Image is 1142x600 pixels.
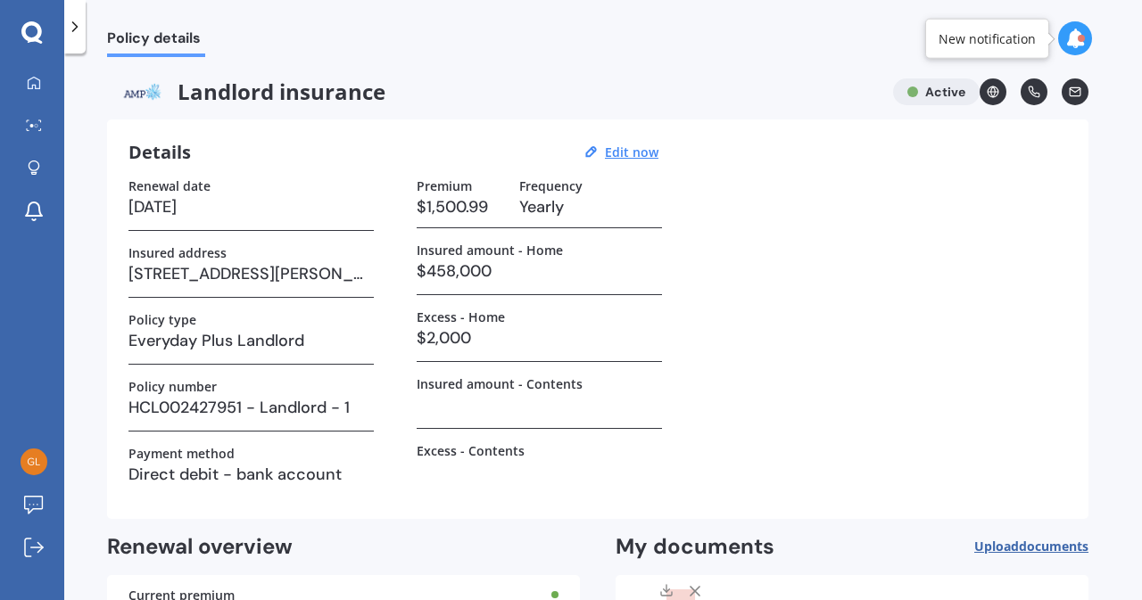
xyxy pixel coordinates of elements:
[417,193,505,220] h3: $1,500.99
[417,376,583,391] label: Insured amount - Contents
[417,309,505,325] label: Excess - Home
[417,242,563,258] label: Insured amount - Home
[128,245,227,260] label: Insured address
[107,78,178,105] img: AMP.webp
[417,258,662,284] h3: $458,000
[417,443,525,458] label: Excess - Contents
[107,29,205,53] span: Policy details
[128,327,374,354] h3: Everyday Plus Landlord
[519,193,662,220] h3: Yearly
[128,461,374,488] h3: Direct debit - bank account
[128,260,374,287] h3: [STREET_ADDRESS][PERSON_NAME]
[128,312,196,327] label: Policy type
[1019,538,1088,555] span: documents
[128,394,374,421] h3: HCL002427951 - Landlord - 1
[107,533,580,561] h2: Renewal overview
[128,446,235,461] label: Payment method
[519,178,583,193] label: Frequency
[974,533,1088,561] button: Uploaddocuments
[974,539,1088,554] span: Upload
[107,78,879,105] span: Landlord insurance
[616,533,774,561] h2: My documents
[128,178,211,193] label: Renewal date
[128,379,217,394] label: Policy number
[417,178,472,193] label: Premium
[128,193,374,220] h3: [DATE]
[605,144,658,160] u: Edit now
[939,29,1036,47] div: New notification
[128,141,191,164] h3: Details
[21,448,47,475] img: 25cd941e63421431d0a722452da9e5bd
[600,144,664,160] button: Edit now
[417,325,662,351] h3: $2,000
